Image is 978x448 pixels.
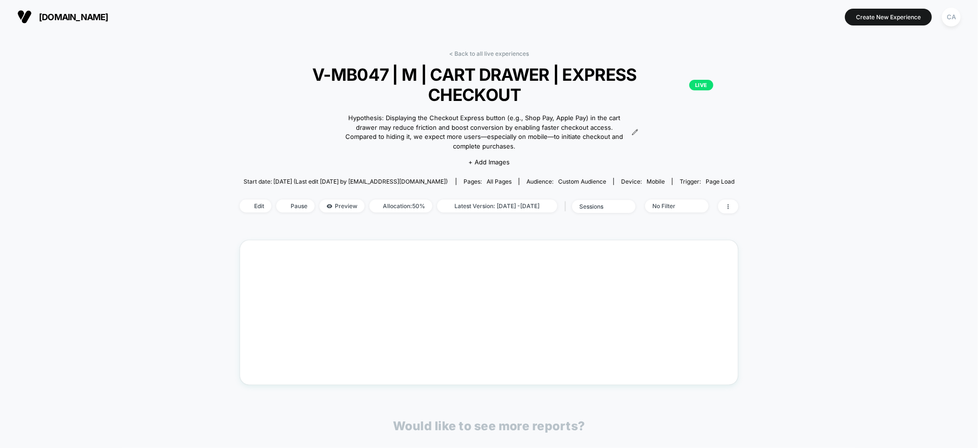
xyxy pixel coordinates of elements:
[939,7,964,27] button: CA
[526,178,606,185] div: Audience:
[689,80,713,90] p: LIVE
[487,178,512,185] span: all pages
[468,158,510,166] span: + Add Images
[39,12,109,22] span: [DOMAIN_NAME]
[464,178,512,185] div: Pages:
[14,9,111,25] button: [DOMAIN_NAME]
[558,178,606,185] span: Custom Audience
[319,199,365,212] span: Preview
[680,178,734,185] div: Trigger:
[244,178,448,185] span: Start date: [DATE] (Last edit [DATE] by [EMAIL_ADDRESS][DOMAIN_NAME])
[340,113,630,151] span: Hypothesis: Displaying the Checkout Express button (e.g., Shop Pay, Apple Pay) in the cart drawer...
[369,199,432,212] span: Allocation: 50%
[562,199,572,213] span: |
[942,8,961,26] div: CA
[647,178,665,185] span: mobile
[845,9,932,25] button: Create New Experience
[265,64,713,105] span: V-MB047 | M | CART DRAWER | EXPRESS CHECKOUT
[579,203,618,210] div: sessions
[652,202,691,210] div: No Filter
[393,419,585,433] p: Would like to see more reports?
[240,199,271,212] span: Edit
[613,178,672,185] span: Device:
[437,199,557,212] span: Latest Version: [DATE] - [DATE]
[706,178,734,185] span: Page Load
[449,50,529,57] a: < Back to all live experiences
[17,10,32,24] img: Visually logo
[276,199,315,212] span: Pause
